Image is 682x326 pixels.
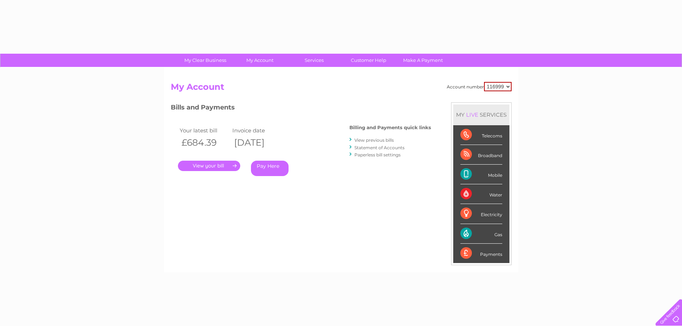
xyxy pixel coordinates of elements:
h2: My Account [171,82,512,96]
a: Statement of Accounts [354,145,405,150]
h4: Billing and Payments quick links [349,125,431,130]
h3: Bills and Payments [171,102,431,115]
div: MY SERVICES [453,104,509,125]
a: My Account [230,54,289,67]
a: Pay Here [251,161,289,176]
div: Electricity [460,204,502,224]
a: Services [285,54,344,67]
a: Paperless bill settings [354,152,401,157]
div: Telecoms [460,125,502,145]
div: LIVE [465,111,480,118]
a: Make A Payment [393,54,453,67]
div: Water [460,184,502,204]
a: Customer Help [339,54,398,67]
div: Account number [447,82,512,91]
th: £684.39 [178,135,231,150]
td: Invoice date [231,126,284,135]
a: View previous bills [354,137,394,143]
div: Mobile [460,165,502,184]
a: My Clear Business [176,54,235,67]
div: Broadband [460,145,502,165]
td: Your latest bill [178,126,231,135]
div: Payments [460,244,502,263]
div: Gas [460,224,502,244]
th: [DATE] [231,135,284,150]
a: . [178,161,240,171]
